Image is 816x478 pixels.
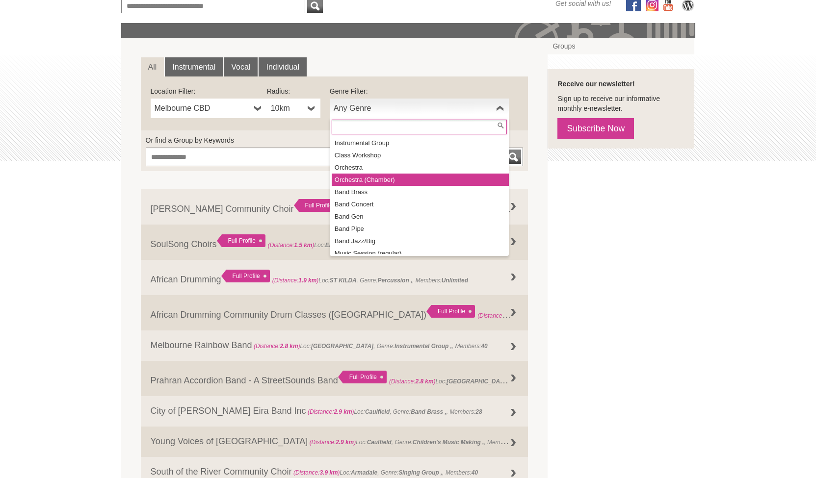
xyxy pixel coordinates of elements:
span: (Distance: ) [310,439,356,446]
strong: Instrumental Group , [395,343,452,350]
a: Melbourne Rainbow Band (Distance:2.8 km)Loc:[GEOGRAPHIC_DATA], Genre:Instrumental Group ,, Member... [141,330,528,361]
strong: 2.9 km [336,439,354,446]
li: Orchestra (Chamber) [332,174,509,186]
strong: Receive our newsletter! [557,80,634,88]
a: [PERSON_NAME] Community Choir Full Profile (Distance:0.6 km)Loc:[PERSON_NAME], Genre:Singing Grou... [141,189,528,225]
strong: 40 [472,469,478,476]
span: (Distance: ) [308,408,354,415]
span: Loc: , Genre: , Members: [306,408,482,415]
div: Full Profile [217,234,265,247]
strong: Children's Music Making , [413,439,484,446]
a: Individual [259,57,307,77]
strong: 1.9 km [298,277,316,284]
strong: Armadale [351,469,377,476]
a: 10km [267,99,320,118]
a: African Drumming Full Profile (Distance:1.9 km)Loc:ST KILDA, Genre:Percussion ,, Members:Unlimited [141,260,528,295]
li: Instrumental Group [332,137,509,149]
span: (Distance: ) [389,378,436,385]
strong: Caulfield [367,439,392,446]
a: African Drumming Community Drum Classes ([GEOGRAPHIC_DATA]) Full Profile (Distance:1.9 km)Loc:, G... [141,295,528,330]
a: Vocal [224,57,258,77]
span: (Distance: ) [254,343,300,350]
strong: 2.8 km [280,343,298,350]
li: Band Pipe [332,223,509,235]
strong: Elsternwick [325,242,358,249]
li: Class Workshop [332,149,509,161]
label: Radius: [267,86,320,96]
div: Full Profile [426,305,475,318]
div: Full Profile [294,199,342,212]
span: Loc: , Genre: , Members: [292,469,478,476]
span: Loc: , Genre: , Members: [268,242,458,249]
a: City of [PERSON_NAME] Eira Band Inc (Distance:2.9 km)Loc:Caulfield, Genre:Band Brass ,, Members:28 [141,396,528,427]
div: Full Profile [338,371,387,383]
a: All [141,57,164,77]
label: Genre Filter: [330,86,509,96]
strong: 2.8 km [415,378,433,385]
a: Young Voices of [GEOGRAPHIC_DATA] (Distance:2.9 km)Loc:Caulfield, Genre:Children's Music Making ,... [141,427,528,457]
p: Sign up to receive our informative monthly e-newsletter. [557,94,684,113]
div: Full Profile [221,270,270,282]
li: Music Session (regular) [332,247,509,259]
strong: Percussion , [378,277,413,284]
strong: 1.5 km [294,242,312,249]
a: Subscribe Now [557,118,634,139]
strong: Band Brass , [411,408,447,415]
span: Loc: , Genre: , Members: [389,376,623,385]
span: 10km [271,102,304,114]
span: Melbourne CBD [155,102,250,114]
span: (Distance: ) [293,469,340,476]
strong: ST KILDA [330,277,357,284]
span: Loc: , Genre: , Members: [308,436,523,446]
li: Band Brass [332,186,509,198]
strong: 40 [481,343,487,350]
li: Band Jazz/Big [332,235,509,247]
strong: Caulfield [365,408,390,415]
span: (Distance: ) [477,310,524,320]
a: Groups [548,38,694,54]
strong: [GEOGRAPHIC_DATA] [447,376,509,385]
strong: 28 [475,408,482,415]
strong: 2.9 km [334,408,352,415]
span: Loc: , Genre: , [477,310,614,320]
strong: Singing Group , [398,469,442,476]
label: Location Filter: [151,86,267,96]
span: (Distance: ) [272,277,319,284]
span: Any Genre [334,102,492,114]
strong: Unlimited [442,277,468,284]
a: Any Genre [330,99,509,118]
a: SoulSong Choirs Full Profile (Distance:1.5 km)Loc:Elsternwick, Genre:Singing Group ,, Members:20 [141,225,528,260]
a: Instrumental [165,57,223,77]
strong: 3.9 km [319,469,338,476]
strong: [GEOGRAPHIC_DATA] [311,343,373,350]
a: Melbourne CBD [151,99,267,118]
li: Band Concert [332,198,509,210]
label: Or find a Group by Keywords [146,135,524,145]
a: Prahran Accordion Band - A StreetSounds Band Full Profile (Distance:2.8 km)Loc:[GEOGRAPHIC_DATA],... [141,361,528,396]
span: Loc: , Genre: , Members: [252,343,488,350]
li: Orchestra [332,161,509,174]
span: (Distance: ) [268,242,315,249]
li: Band Gen [332,210,509,223]
span: Loc: , Genre: , Members: [272,277,468,284]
